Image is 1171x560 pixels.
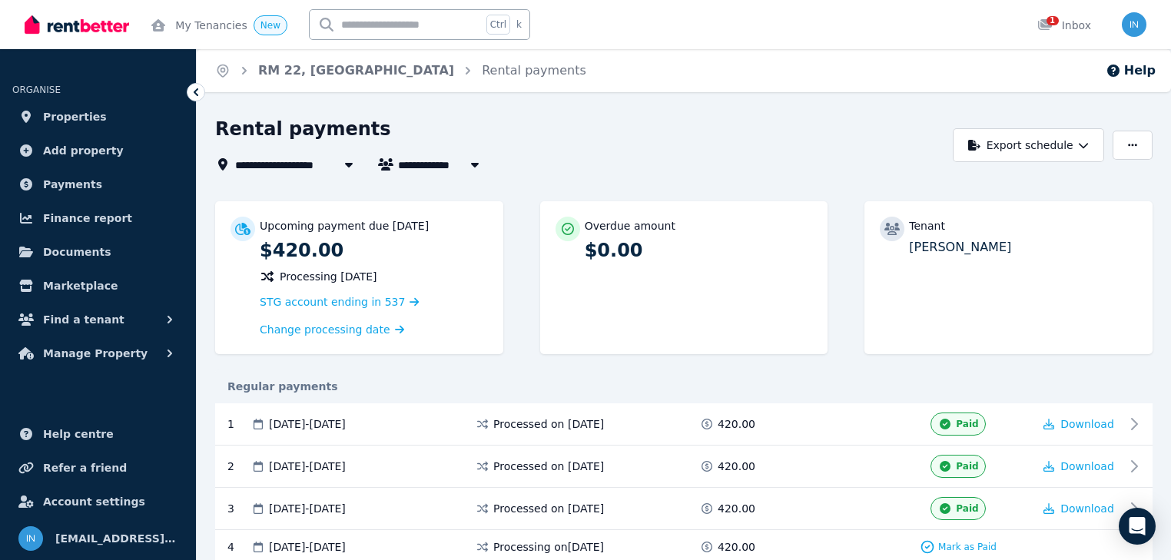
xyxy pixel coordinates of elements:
span: Processed on [DATE] [493,501,604,516]
span: Mark as Paid [938,541,997,553]
span: Processing [DATE] [280,269,377,284]
span: 420.00 [718,539,755,555]
img: RentBetter [25,13,129,36]
p: Upcoming payment due [DATE] [260,218,429,234]
span: Download [1060,502,1114,515]
a: Refer a friend [12,452,184,483]
a: Marketplace [12,270,184,301]
p: Overdue amount [585,218,675,234]
span: [DATE] - [DATE] [269,501,346,516]
a: RM 22, [GEOGRAPHIC_DATA] [258,63,454,78]
img: info@museliving.com.au [18,526,43,551]
div: Inbox [1037,18,1091,33]
span: Download [1060,460,1114,472]
a: Rental payments [482,63,586,78]
span: ORGANISE [12,84,61,95]
a: Properties [12,101,184,132]
span: Ctrl [486,15,510,35]
span: 1 [1047,16,1059,25]
span: Paid [956,460,978,472]
span: Help centre [43,425,114,443]
span: Documents [43,243,111,261]
span: [DATE] - [DATE] [269,416,346,432]
button: Manage Property [12,338,184,369]
span: Account settings [43,492,145,511]
nav: Breadcrumb [197,49,605,92]
button: Download [1043,416,1114,432]
div: 3 [227,497,250,520]
p: Tenant [909,218,945,234]
a: Change processing date [260,322,404,337]
span: Finance report [43,209,132,227]
a: Finance report [12,203,184,234]
a: Documents [12,237,184,267]
span: Refer a friend [43,459,127,477]
span: [DATE] - [DATE] [269,459,346,474]
p: [PERSON_NAME] [909,238,1137,257]
span: Find a tenant [43,310,124,329]
span: New [260,20,280,31]
span: [DATE] - [DATE] [269,539,346,555]
span: STG account ending in 537 [260,296,405,308]
button: Help [1106,61,1156,80]
span: Add property [43,141,124,160]
span: k [516,18,522,31]
button: Download [1043,501,1114,516]
button: Download [1043,459,1114,474]
p: $0.00 [585,238,813,263]
button: Find a tenant [12,304,184,335]
span: Manage Property [43,344,148,363]
div: 2 [227,455,250,478]
div: Regular payments [215,379,1153,394]
span: Processing on [DATE] [493,539,604,555]
span: [EMAIL_ADDRESS][DOMAIN_NAME] [55,529,177,548]
button: Export schedule [953,128,1104,162]
a: Add property [12,135,184,166]
div: 1 [227,413,250,436]
div: Open Intercom Messenger [1119,508,1156,545]
span: Marketplace [43,277,118,295]
span: Download [1060,418,1114,430]
span: Change processing date [260,322,390,337]
span: 420.00 [718,416,755,432]
span: Processed on [DATE] [493,416,604,432]
img: info@museliving.com.au [1122,12,1146,37]
span: 420.00 [718,501,755,516]
a: Payments [12,169,184,200]
a: Help centre [12,419,184,449]
span: Payments [43,175,102,194]
span: Paid [956,418,978,430]
a: Account settings [12,486,184,517]
span: Paid [956,502,978,515]
h1: Rental payments [215,117,391,141]
div: 4 [227,539,250,555]
span: 420.00 [718,459,755,474]
span: Processed on [DATE] [493,459,604,474]
p: $420.00 [260,238,488,263]
span: Properties [43,108,107,126]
